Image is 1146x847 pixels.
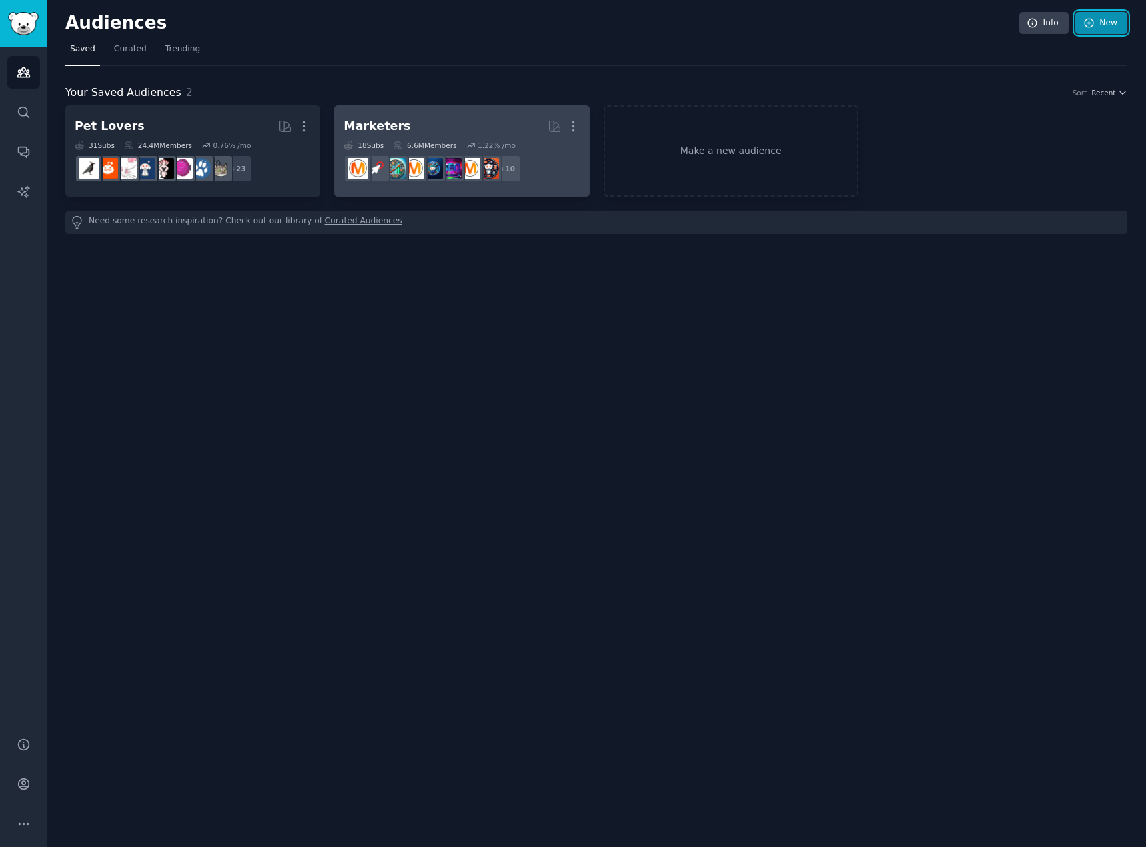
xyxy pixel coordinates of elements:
span: Curated [114,43,147,55]
div: Pet Lovers [75,118,145,135]
img: GummySearch logo [8,12,39,35]
button: Recent [1091,88,1127,97]
img: RATS [116,158,137,179]
img: digital_marketing [422,158,443,179]
img: SEO [441,158,462,179]
img: parrots [153,158,174,179]
a: Pet Lovers31Subs24.4MMembers0.76% /mo+23catsdogsAquariumsparrotsdogswithjobsRATSBeardedDragonsbir... [65,105,320,197]
a: New [1075,12,1127,35]
img: Aquariums [172,158,193,179]
span: Saved [70,43,95,55]
img: Affiliatemarketing [385,158,406,179]
a: Trending [161,39,205,66]
img: PPC [366,158,387,179]
img: dogs [191,158,211,179]
div: 31 Sub s [75,141,115,150]
div: 0.76 % /mo [213,141,251,150]
a: Info [1019,12,1069,35]
span: Recent [1091,88,1115,97]
a: Curated Audiences [325,215,402,229]
img: BeardedDragons [97,158,118,179]
div: 1.22 % /mo [478,141,516,150]
img: marketing [460,158,480,179]
img: advertising [404,158,424,179]
span: Trending [165,43,200,55]
img: dogswithjobs [135,158,155,179]
span: Your Saved Audiences [65,85,181,101]
span: 2 [186,86,193,99]
div: Marketers [344,118,410,135]
div: 24.4M Members [124,141,192,150]
img: socialmedia [478,158,499,179]
div: 18 Sub s [344,141,384,150]
div: Need some research inspiration? Check out our library of [65,211,1127,234]
img: cats [209,158,230,179]
a: Curated [109,39,151,66]
h2: Audiences [65,13,1019,34]
a: Make a new audience [604,105,858,197]
img: DigitalMarketing [348,158,368,179]
div: Sort [1073,88,1087,97]
a: Saved [65,39,100,66]
a: Marketers18Subs6.6MMembers1.22% /mo+10socialmediamarketingSEOdigital_marketingadvertisingAffiliat... [334,105,589,197]
img: birding [79,158,99,179]
div: + 23 [224,155,252,183]
div: 6.6M Members [393,141,456,150]
div: + 10 [493,155,521,183]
